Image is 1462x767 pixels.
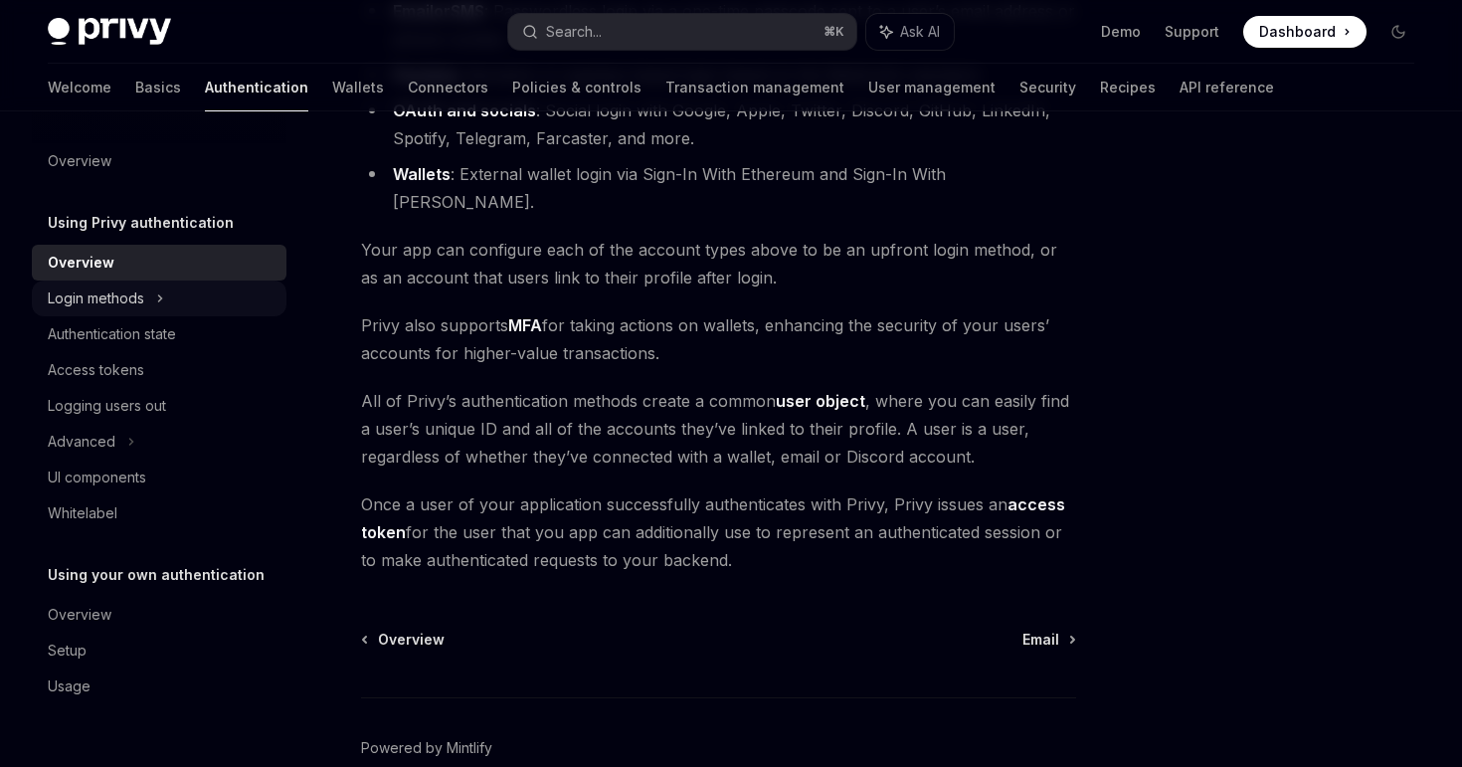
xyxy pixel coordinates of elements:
[48,211,234,235] h5: Using Privy authentication
[48,501,117,525] div: Whitelabel
[48,287,144,310] div: Login methods
[135,64,181,111] a: Basics
[776,391,865,412] a: user object
[868,64,996,111] a: User management
[361,236,1076,291] span: Your app can configure each of the account types above to be an upfront login method, or as an ac...
[1382,16,1414,48] button: Toggle dark mode
[205,64,308,111] a: Authentication
[32,388,286,424] a: Logging users out
[48,394,166,418] div: Logging users out
[32,495,286,531] a: Whitelabel
[1165,22,1219,42] a: Support
[48,674,91,698] div: Usage
[900,22,940,42] span: Ask AI
[508,14,855,50] button: Search...⌘K
[48,639,87,663] div: Setup
[393,164,451,185] a: Wallets
[1019,64,1076,111] a: Security
[48,466,146,489] div: UI components
[32,143,286,179] a: Overview
[1101,22,1141,42] a: Demo
[1100,64,1156,111] a: Recipes
[332,64,384,111] a: Wallets
[32,316,286,352] a: Authentication state
[361,160,1076,216] li: : External wallet login via Sign-In With Ethereum and Sign-In With [PERSON_NAME].
[361,490,1076,574] span: Once a user of your application successfully authenticates with Privy, Privy issues an for the us...
[1022,630,1074,650] a: Email
[363,630,445,650] a: Overview
[48,430,115,454] div: Advanced
[48,149,111,173] div: Overview
[408,64,488,111] a: Connectors
[1022,630,1059,650] span: Email
[48,18,171,46] img: dark logo
[361,311,1076,367] span: Privy also supports for taking actions on wallets, enhancing the security of your users’ accounts...
[361,738,492,758] a: Powered by Mintlify
[361,387,1076,471] span: All of Privy’s authentication methods create a common , where you can easily find a user’s unique...
[665,64,844,111] a: Transaction management
[1259,22,1336,42] span: Dashboard
[32,633,286,669] a: Setup
[508,315,542,336] a: MFA
[866,14,954,50] button: Ask AI
[48,358,144,382] div: Access tokens
[361,96,1076,152] li: : Social login with Google, Apple, Twitter, Discord, GitHub, LinkedIn, Spotify, Telegram, Farcast...
[546,20,602,44] div: Search...
[32,669,286,704] a: Usage
[48,64,111,111] a: Welcome
[48,322,176,346] div: Authentication state
[378,630,445,650] span: Overview
[48,563,265,587] h5: Using your own authentication
[1180,64,1274,111] a: API reference
[32,460,286,495] a: UI components
[32,245,286,281] a: Overview
[512,64,641,111] a: Policies & controls
[32,597,286,633] a: Overview
[48,603,111,627] div: Overview
[48,251,114,275] div: Overview
[32,352,286,388] a: Access tokens
[1243,16,1367,48] a: Dashboard
[823,24,844,40] span: ⌘ K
